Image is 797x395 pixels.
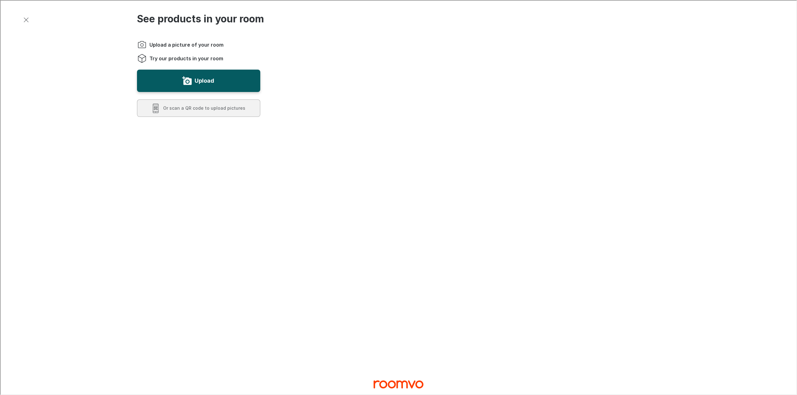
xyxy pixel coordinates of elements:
span: Upload a picture of your room [149,41,223,48]
video: You will be able to see the selected and other products in your room. [314,42,659,386]
label: Upload [194,75,214,85]
button: Upload a picture of your room [136,69,260,91]
a: Visit rosengrün Kommunikation UG homepage [373,377,423,390]
button: Exit visualizer [20,14,31,25]
ol: Instructions [136,39,260,63]
span: Try our products in your room [149,54,223,61]
button: Scan a QR code to upload pictures [136,99,260,116]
